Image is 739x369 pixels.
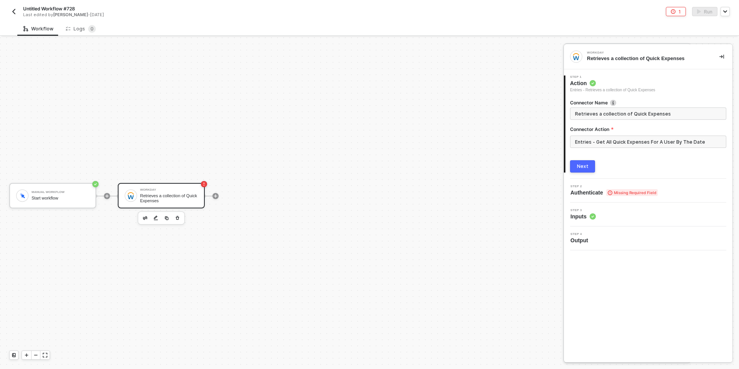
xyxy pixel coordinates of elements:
[570,160,595,173] button: Next
[570,233,591,236] span: Step 4
[570,87,655,93] div: Entries - Retrieves a collection of Quick Expenses
[88,25,96,33] sup: 0
[692,7,717,16] button: activateRun
[570,189,658,196] span: Authenticate
[573,53,580,60] img: integration-icon
[671,9,675,14] span: icon-error-page
[9,7,18,16] button: back
[570,126,726,133] label: Connector Action
[23,12,352,18] div: Last edited by - [DATE]
[33,353,38,357] span: icon-minus
[570,79,655,87] span: Action
[606,189,658,196] span: Missing Required Field
[577,163,589,169] div: Next
[23,26,54,32] div: Workflow
[53,12,88,17] span: [PERSON_NAME]
[24,353,29,357] span: icon-play
[570,236,591,244] span: Output
[587,51,702,54] div: Workday
[570,99,726,106] label: Connector Name
[570,213,596,220] span: Inputs
[11,8,17,15] img: back
[43,353,47,357] span: icon-expand
[610,100,616,106] img: icon-info
[575,109,720,118] input: Enter description
[570,185,658,188] span: Step 2
[570,136,726,148] input: Connector Action
[719,54,724,59] span: icon-collapse-right
[679,8,681,15] div: 1
[66,25,96,33] div: Logs
[587,55,707,62] div: Retrieves a collection of Quick Expenses
[666,7,686,16] button: 1
[570,209,596,212] span: Step 3
[564,185,732,196] div: Step 2Authenticate Missing Required Field
[564,75,732,173] div: Step 1Action Entries - Retrieves a collection of Quick ExpensesConnector Nameicon-infoConnector A...
[570,75,655,79] span: Step 1
[23,5,75,12] span: Untitled Workflow #728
